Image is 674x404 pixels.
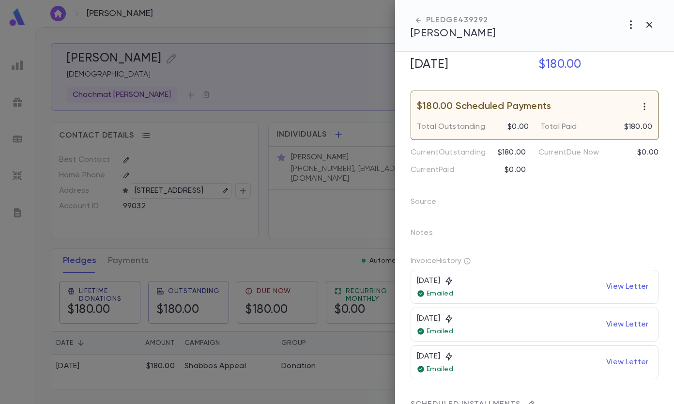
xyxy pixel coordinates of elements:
div: PLEDGE 439292 [411,16,496,25]
p: Total Outstanding [417,122,485,132]
h5: $180.00 [533,55,659,75]
p: View Letter [602,354,652,371]
p: View Letter [602,278,652,295]
p: Current Due Now [538,148,599,157]
p: Total Paid [540,122,577,132]
p: Invoice History [411,256,659,270]
div: [DATE] [417,314,454,327]
p: $0.00 [505,165,526,175]
p: View Letter [602,316,652,333]
p: Current Paid [411,165,454,175]
p: Current Outstanding [411,148,486,157]
div: Showing last 3 invoices [463,257,471,265]
span: [PERSON_NAME] [411,28,496,39]
h5: [DATE] [405,55,531,75]
p: $0.00 [637,148,659,157]
p: $180.00 [624,122,652,132]
p: Emailed [417,290,454,297]
p: $180.00 [498,148,526,157]
p: Source [411,194,452,214]
p: Notes [411,225,448,245]
p: Emailed [417,327,454,335]
p: Emailed [417,365,454,373]
p: $180.00 Scheduled Payments [417,102,551,111]
div: [DATE] [417,352,454,365]
p: $0.00 [507,122,529,132]
div: [DATE] [417,276,454,290]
